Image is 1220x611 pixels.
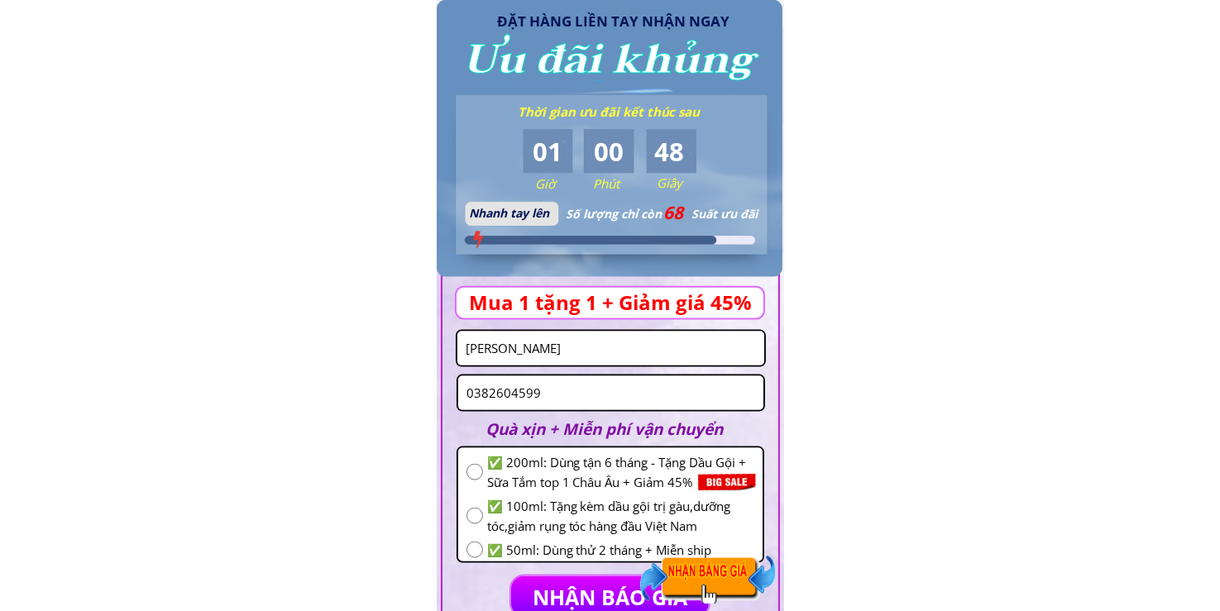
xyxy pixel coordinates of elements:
[463,28,755,93] h3: Ưu đãi khủng
[486,417,746,442] h2: Quà xịn + Miễn phí vận chuyển
[487,496,754,536] span: ✅ 100ml: Tặng kèm dầu gội trị gàu,dưỡng tóc,giảm rụng tóc hàng đầu Việt Nam
[469,205,549,221] span: Nhanh tay lên
[664,201,684,224] span: 68
[566,206,758,222] span: Số lượng chỉ còn Suất ưu đãi
[535,174,598,193] h3: Giờ
[593,174,656,193] h3: Phút
[487,452,754,492] span: ✅ 200ml: Dùng tận 6 tháng - Tặng Dầu Gội + Sữa Tắm top 1 Châu Âu + Giảm 45%
[470,287,777,318] h3: Mua 1 tặng 1 + Giảm giá 45%
[518,102,712,122] h3: Thời gian ưu đãi kết thúc sau
[657,173,720,193] h3: Giây
[487,540,754,560] span: ✅ 50ml: Dùng thử 2 tháng + Miễn ship
[497,10,745,32] h3: ĐẶT HÀNG LIỀN TAY NHẬN NGAY
[462,376,759,410] input: Số điện thoại:
[462,332,760,365] input: Họ và Tên:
